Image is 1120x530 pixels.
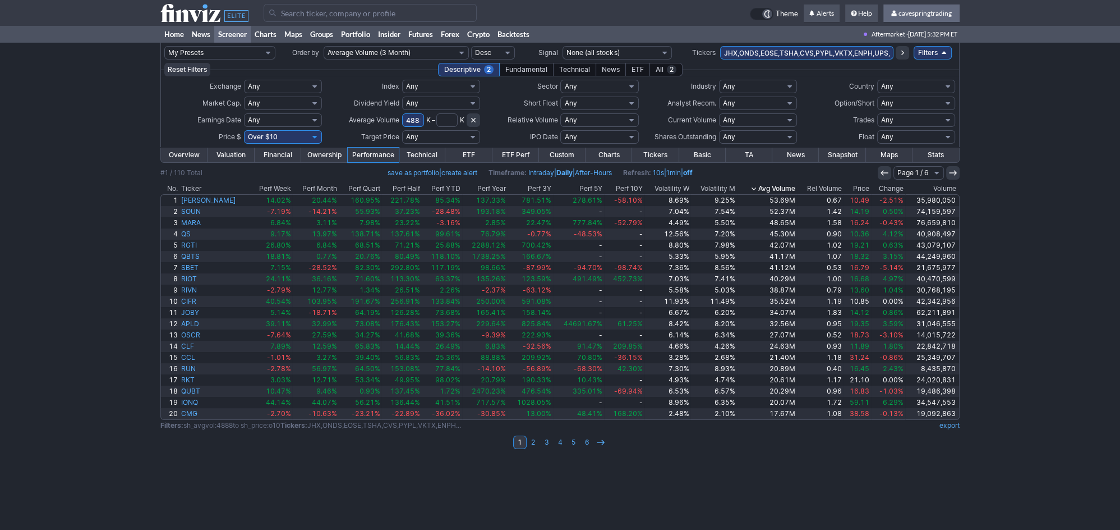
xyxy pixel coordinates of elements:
span: 4.12% [883,230,904,238]
a: RGTI [179,240,250,251]
a: Overview [161,148,208,162]
a: RIVN [179,285,250,296]
a: 16.79 [843,262,871,273]
a: 1.02 [797,240,844,251]
a: 0.50% [871,206,905,217]
span: 138.71% [350,230,380,238]
a: -87.99% [508,262,553,273]
a: Crypto [463,26,494,43]
span: 18.81% [265,252,291,261]
a: 4.12% [871,229,905,240]
a: 7.36% [644,262,691,273]
div: News [596,63,626,76]
a: 5.50% [690,217,737,229]
a: Daily [556,168,573,177]
span: 6.84% [270,218,291,227]
a: 7.98% [690,240,737,251]
a: save as portfolio [388,168,439,177]
span: -3.16% [436,218,460,227]
a: 76.79% [462,229,508,240]
a: -14.21% [292,206,339,217]
span: 781.51% [522,196,551,204]
a: 2.85% [462,217,508,229]
span: 1738.25% [472,252,506,261]
a: 117.19% [422,262,462,273]
a: 98.66% [462,262,508,273]
span: 1.34% [359,286,380,294]
a: -2.37% [462,285,508,296]
span: 2.85% [485,218,506,227]
span: 221.78% [390,196,420,204]
a: 37.23% [381,206,422,217]
span: 82.30% [354,263,380,272]
a: -52.79% [604,217,644,229]
span: -14.21% [308,207,337,216]
a: 16.24 [843,217,871,229]
a: Forex [437,26,463,43]
span: 491.49% [573,275,602,283]
a: Alerts [804,4,840,22]
a: -3.16% [422,217,462,229]
span: 3.11% [316,218,337,227]
span: 7.15% [270,263,291,272]
span: 4.97% [883,275,904,283]
a: 5 [161,240,179,251]
a: 35,980,050 [905,195,959,206]
a: 10.49 [843,195,871,206]
span: 18.32 [850,252,869,261]
a: Maps [866,148,912,162]
span: 10.49 [850,196,869,204]
div: Fundamental [499,63,554,76]
a: 292.80% [381,262,422,273]
a: 22.47% [508,217,553,229]
a: 1min [666,168,681,177]
span: 113.30% [390,275,420,283]
a: - [604,229,644,240]
span: 98.66% [481,263,506,272]
span: 7.98% [359,218,380,227]
a: 1.34% [339,285,381,296]
a: 7.98% [339,217,381,229]
a: 491.49% [553,273,604,285]
span: 777.84% [573,218,602,227]
span: 12.77% [312,286,337,294]
a: 42.07M [737,240,797,251]
a: -28.48% [422,206,462,217]
span: 9.17% [270,230,291,238]
a: 80.49% [381,251,422,262]
a: Snapshot [819,148,865,162]
span: -0.77% [527,230,551,238]
span: 137.33% [476,196,506,204]
a: Tickers [632,148,679,162]
a: 68.51% [339,240,381,251]
a: 135.26% [462,273,508,285]
span: 292.80% [390,263,420,272]
a: 193.18% [462,206,508,217]
a: - [604,240,644,251]
a: Ownership [301,148,348,162]
a: 8.56% [690,262,737,273]
a: Financial [255,148,301,162]
a: 36.16% [292,273,339,285]
a: Charts [251,26,280,43]
a: 14.02% [250,195,292,206]
a: TA [726,148,772,162]
span: 16.79 [850,263,869,272]
a: 21,675,977 [905,262,959,273]
a: Theme [750,8,798,20]
a: 45.30M [737,229,797,240]
a: 1.00 [797,273,844,285]
a: -7.19% [250,206,292,217]
a: 7 [161,262,179,273]
div: All [649,63,683,76]
a: 25.88% [422,240,462,251]
a: Groups [306,26,337,43]
a: 18.81% [250,251,292,262]
a: 30,768,195 [905,285,959,296]
span: 20.44% [312,196,337,204]
input: Search [264,4,477,22]
a: - [604,285,644,296]
span: 2288.12% [472,241,506,249]
a: 2 [161,206,179,217]
a: 18.32 [843,251,871,262]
